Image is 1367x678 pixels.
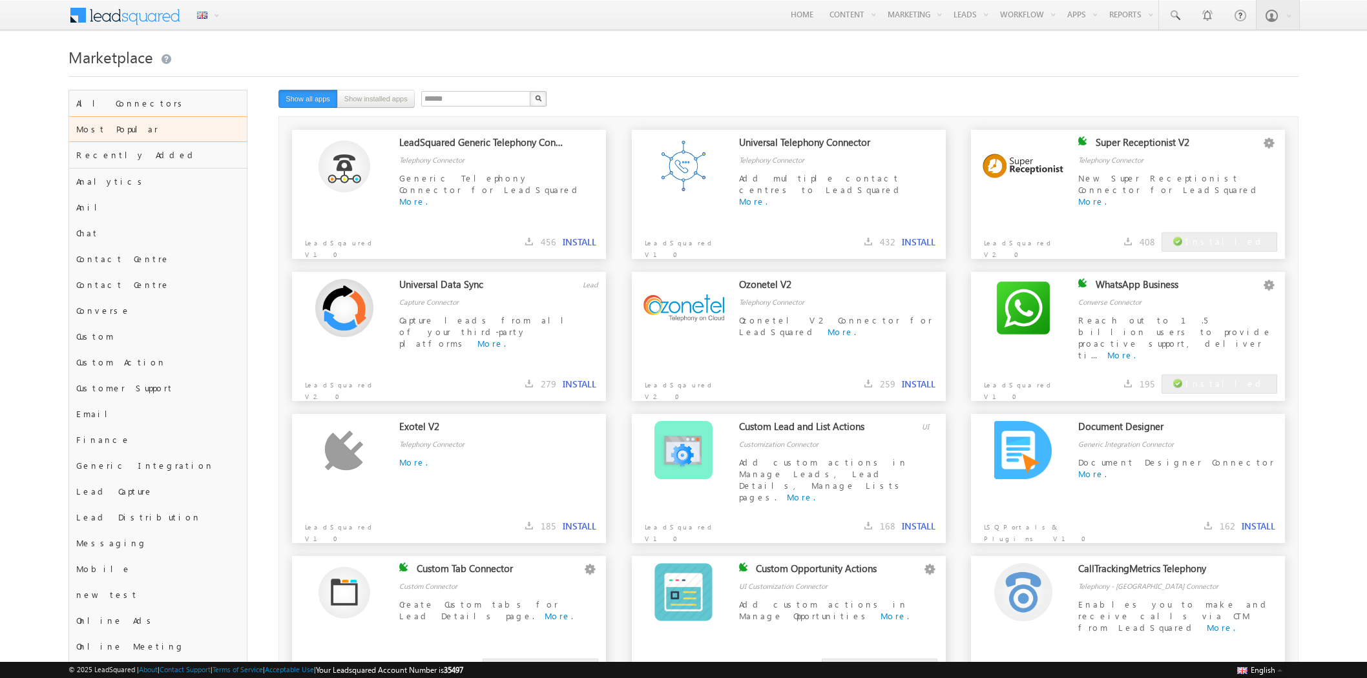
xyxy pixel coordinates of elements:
img: Alternate Logo [994,279,1052,337]
img: Alternate Logo [318,140,370,192]
button: Show all apps [278,90,337,108]
span: 279 [541,378,556,390]
div: Universal Telephony Connector [739,136,905,154]
img: downloads [864,380,872,387]
img: downloads [864,522,872,529]
div: CallTrackingMetrics Telephony [1078,562,1244,580]
img: downloads [1124,238,1132,245]
div: Ozonetel V2 [739,278,905,296]
div: Custom Action [69,349,247,375]
div: Custom Tab Connector [417,562,583,580]
p: LeadSqaured V1.0 [292,231,418,260]
p: LeadSquared V2.0 [292,373,418,402]
div: Email [69,401,247,427]
img: downloads [525,522,533,529]
span: Add custom actions in Manage Opportunities [739,599,908,621]
a: About [139,665,158,673]
img: downloads [525,380,533,387]
span: 162 [1220,520,1235,532]
span: New Super Receptionist Connector for LeadSquared [1078,172,1261,195]
span: 408 [1140,236,1155,248]
a: More. [1207,622,1235,633]
img: downloads [1124,380,1132,387]
img: Alternate Logo [994,563,1052,621]
a: More. [399,457,428,467]
p: LeadSquared V1.0 [292,515,418,544]
a: More. [1078,468,1107,479]
div: Contact Centre [69,246,247,272]
div: Custom Lead and List Actions [739,420,905,438]
div: Super Receptionist V2 [1096,136,1262,154]
span: 168 [880,520,895,532]
a: More. [1078,196,1107,207]
img: Alternate Logo [643,294,724,321]
button: INSTALL [1242,520,1275,532]
span: Generic Telephony Connector for LeadSquared [399,172,582,195]
div: Converse [69,298,247,324]
a: More. [477,338,506,349]
span: Add custom actions in Manage Leads, Lead Details, Manage Lists pages. [739,457,908,502]
a: More. [881,610,909,621]
img: Alternate Logo [324,430,364,471]
span: Installed [1185,236,1266,247]
img: checking status [399,562,408,571]
a: More. [828,326,856,337]
span: Enables you to make and receive calls via CTM from LeadSquared [1078,599,1271,633]
span: Ozonetel V2 Connector for LeadSquared [739,314,932,337]
a: More. [739,196,767,207]
button: INSTALL [563,378,596,390]
div: Generic Integration [69,453,247,478]
div: Contact Centre [69,272,247,298]
img: checking status [1078,278,1087,287]
a: More. [1107,349,1136,360]
span: 195 [1140,378,1155,390]
span: Installed [1185,378,1266,389]
div: Exotel V2 [399,420,565,438]
div: Messaging [69,530,247,556]
div: Universal Data Sync [399,278,565,296]
a: More. [787,491,815,502]
div: new test [69,582,247,608]
span: Create Custom tabs for Lead Details page. [399,599,558,621]
img: downloads [864,238,872,245]
p: LeadSquared V1.0 [632,231,758,260]
a: Contact Support [160,665,211,673]
img: Alternate Logo [654,421,713,479]
img: Alternate Logo [318,566,370,619]
span: Document Designer Connector [1078,457,1274,467]
a: More. [545,610,573,621]
div: Custom Opportunity Actions [756,562,922,580]
button: Show installed apps [337,90,415,108]
p: LeadSquared V2.0 [971,231,1097,260]
span: 259 [880,378,895,390]
button: INSTALL [902,236,935,248]
button: INSTALL [563,236,596,248]
div: Anil [69,194,247,220]
div: Custom [69,324,247,349]
div: Recently Added [69,142,247,168]
img: Alternate Logo [994,421,1052,479]
span: 456 [541,236,556,248]
img: checking status [739,562,748,571]
button: INSTALL [563,520,596,532]
div: Lead Capture [69,478,247,504]
img: Search [535,95,541,101]
p: LSQ Portals & Plugins V1.0 [971,515,1097,544]
span: © 2025 LeadSquared | | | | | [68,664,463,676]
a: Terms of Service [213,665,263,673]
div: Online Ads [69,608,247,633]
span: Reach out to 1.5 billion users to provide proactive support, deliver ti... [1078,314,1272,360]
div: Most Popular [69,116,247,142]
img: downloads [1204,522,1212,529]
div: Lead Distribution [69,504,247,530]
div: All Connectors [69,90,247,116]
span: 35497 [444,665,463,675]
div: Online Meeting [69,633,247,659]
span: Capture leads from all of your third-party platforms [399,314,574,349]
span: Add multiple contact centres to LeadSquared [739,172,904,195]
div: Finance [69,427,247,453]
a: Acceptable Use [265,665,314,673]
span: Your Leadsquared Account Number is [316,665,463,675]
div: Customer Support [69,375,247,401]
span: 185 [541,520,556,532]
